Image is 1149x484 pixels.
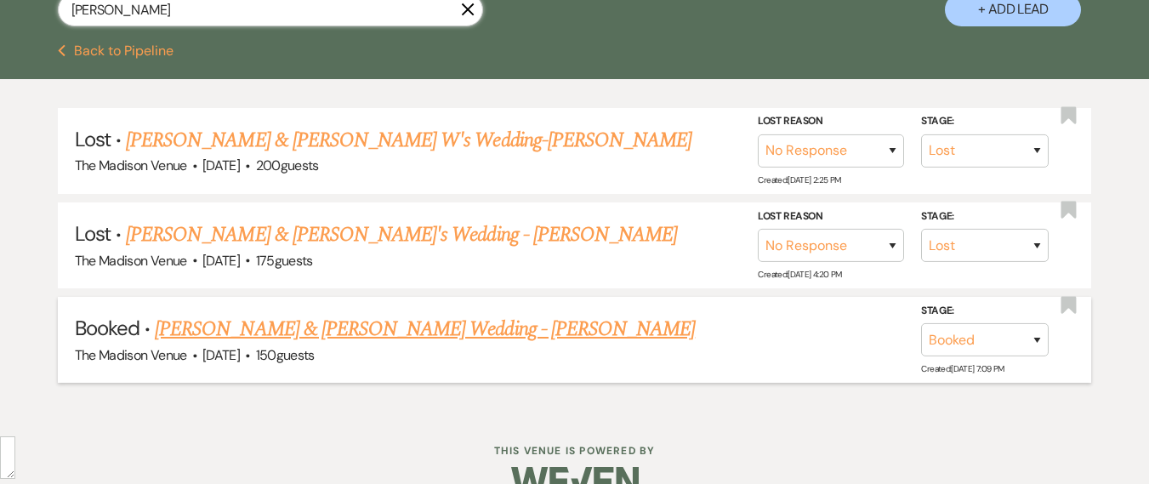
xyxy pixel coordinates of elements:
[75,252,187,270] span: The Madison Venue
[58,44,174,58] button: Back to Pipeline
[75,346,187,364] span: The Madison Venue
[126,125,691,156] a: [PERSON_NAME] & [PERSON_NAME] W's Wedding-[PERSON_NAME]
[75,315,139,341] span: Booked
[155,314,695,344] a: [PERSON_NAME] & [PERSON_NAME] Wedding - [PERSON_NAME]
[758,269,841,280] span: Created: [DATE] 4:20 PM
[202,157,240,174] span: [DATE]
[921,363,1004,374] span: Created: [DATE] 7:09 PM
[75,157,187,174] span: The Madison Venue
[256,157,319,174] span: 200 guests
[202,346,240,364] span: [DATE]
[758,112,904,131] label: Lost Reason
[758,207,904,225] label: Lost Reason
[921,112,1049,131] label: Stage:
[75,126,111,152] span: Lost
[256,252,313,270] span: 175 guests
[921,207,1049,225] label: Stage:
[256,346,315,364] span: 150 guests
[921,302,1049,321] label: Stage:
[758,174,840,185] span: Created: [DATE] 2:25 PM
[202,252,240,270] span: [DATE]
[75,220,111,247] span: Lost
[126,219,677,250] a: [PERSON_NAME] & [PERSON_NAME]'s Wedding - [PERSON_NAME]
